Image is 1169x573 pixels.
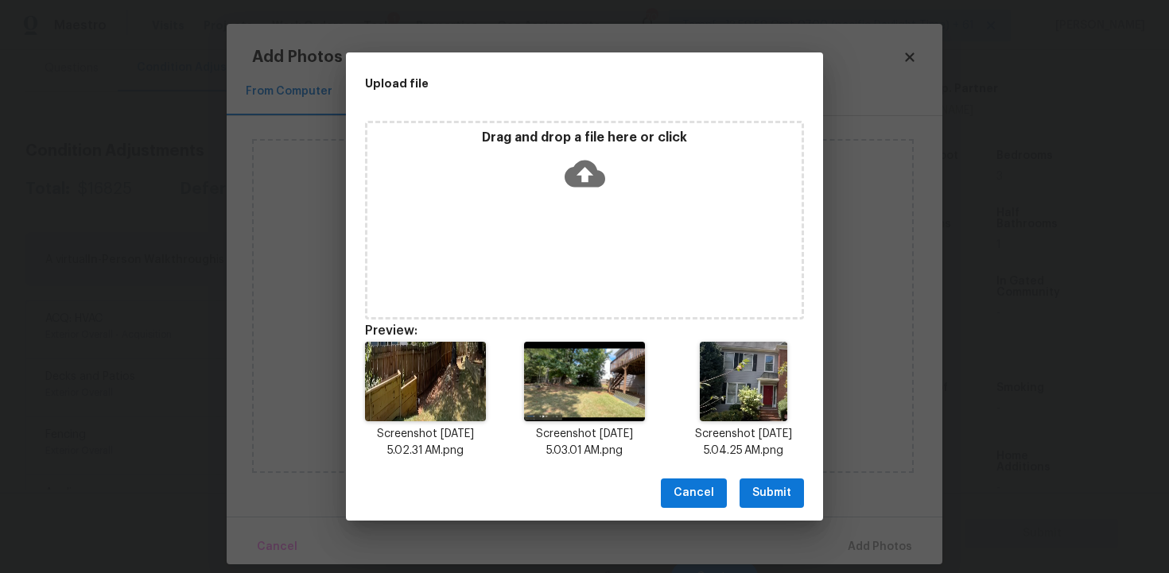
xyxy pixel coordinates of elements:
img: w94Xn4MzNEz6AAAAABJRU5ErkJggg== [365,342,486,421]
button: Submit [740,478,804,508]
p: Drag and drop a file here or click [367,130,802,146]
p: Screenshot [DATE] 5.03.01 AM.png [524,426,645,459]
img: PxxEeKpwf8hbAAAAAElFTkSuQmCC [524,342,645,421]
p: Screenshot [DATE] 5.04.25 AM.png [683,426,804,459]
img: AKbKJXBtDZLiAAAAAElFTkSuQmCC [700,342,786,421]
h2: Upload file [365,75,732,92]
p: Screenshot [DATE] 5.02.31 AM.png [365,426,486,459]
span: Submit [752,483,791,503]
button: Cancel [661,478,727,508]
span: Cancel [674,483,714,503]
